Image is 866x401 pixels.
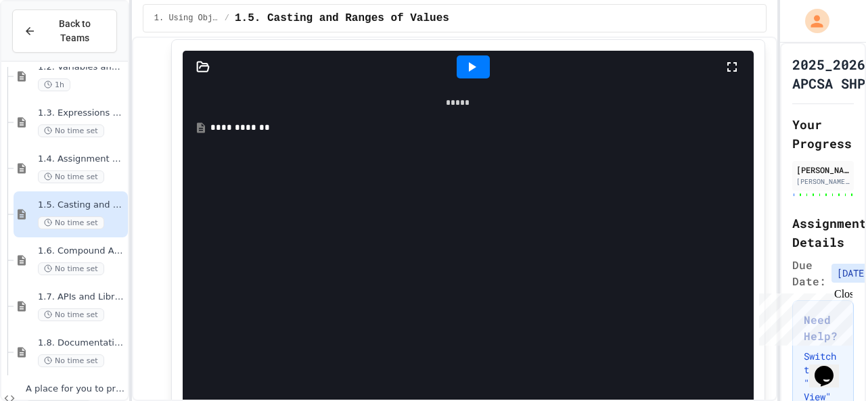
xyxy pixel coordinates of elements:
[38,170,104,183] span: No time set
[38,245,125,257] span: 1.6. Compound Assignment Operators
[791,5,833,37] div: My Account
[38,78,70,91] span: 1h
[792,115,854,153] h2: Your Progress
[38,291,125,303] span: 1.7. APIs and Libraries
[796,164,850,176] div: [PERSON_NAME]
[38,108,125,119] span: 1.3. Expressions and Output [New]
[754,288,852,346] iframe: chat widget
[38,154,125,165] span: 1.4. Assignment and Input
[5,5,93,86] div: Chat with us now!Close
[44,17,106,45] span: Back to Teams
[38,337,125,349] span: 1.8. Documentation with Comments and Preconditions
[792,55,865,93] h1: 2025_2026 APCSA SHP
[38,308,104,321] span: No time set
[792,257,826,289] span: Due Date:
[809,347,852,387] iframe: chat widget
[12,9,117,53] button: Back to Teams
[38,199,125,211] span: 1.5. Casting and Ranges of Values
[38,62,125,73] span: 1.2. Variables and Data Types
[38,354,104,367] span: No time set
[235,10,449,26] span: 1.5. Casting and Ranges of Values
[38,216,104,229] span: No time set
[225,13,229,24] span: /
[38,262,104,275] span: No time set
[792,214,854,252] h2: Assignment Details
[38,124,104,137] span: No time set
[154,13,219,24] span: 1. Using Objects and Methods
[26,383,125,395] span: A place for you to practice.
[796,176,850,187] div: [PERSON_NAME][EMAIL_ADDRESS][PERSON_NAME][DOMAIN_NAME]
